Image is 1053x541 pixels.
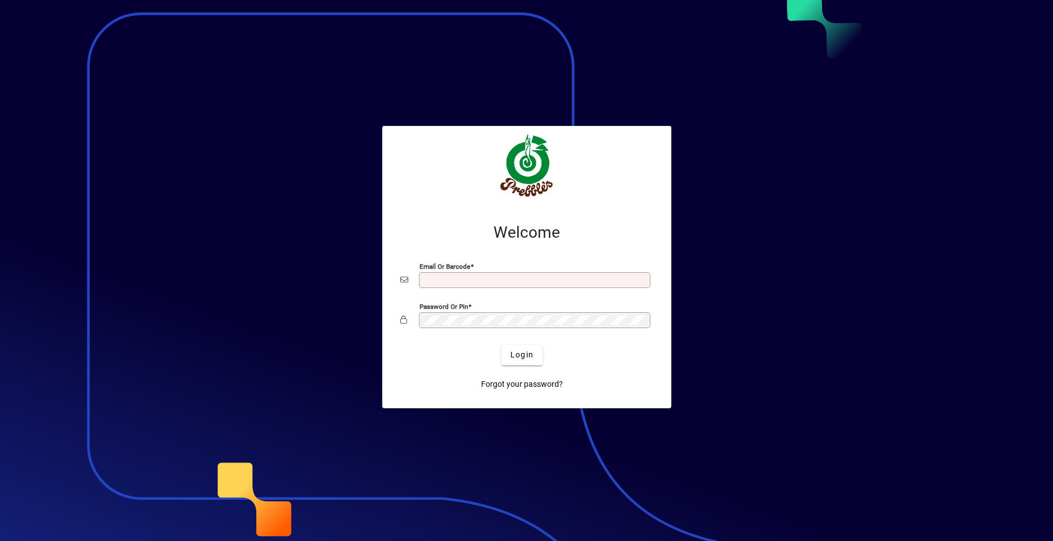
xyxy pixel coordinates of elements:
[420,262,470,270] mat-label: Email or Barcode
[400,223,653,242] h2: Welcome
[501,345,543,365] button: Login
[510,349,534,361] span: Login
[477,374,567,395] a: Forgot your password?
[420,302,468,310] mat-label: Password or Pin
[481,378,563,390] span: Forgot your password?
